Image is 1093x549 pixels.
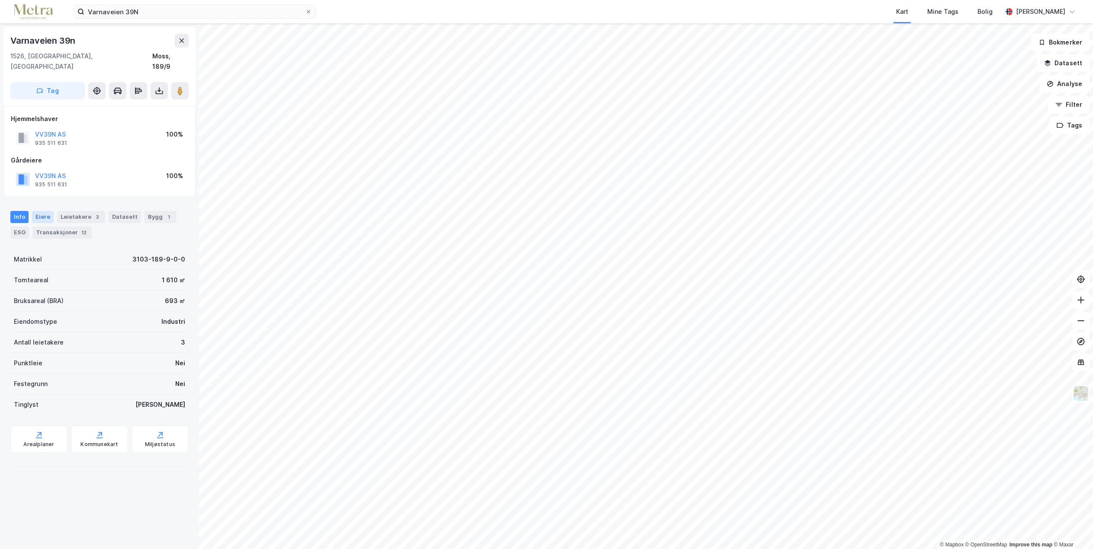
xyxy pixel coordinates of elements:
[80,228,88,237] div: 12
[14,316,57,327] div: Eiendomstype
[14,296,64,306] div: Bruksareal (BRA)
[10,227,29,239] div: ESG
[175,358,185,368] div: Nei
[14,275,48,285] div: Tomteareal
[14,337,64,348] div: Antall leietakere
[145,211,177,223] div: Bygg
[175,379,185,389] div: Nei
[145,441,175,448] div: Miljøstatus
[10,82,85,99] button: Tag
[1049,117,1090,134] button: Tags
[32,211,54,223] div: Eiere
[11,155,188,166] div: Gårdeiere
[161,316,185,327] div: Industri
[80,441,118,448] div: Kommunekart
[135,399,185,410] div: [PERSON_NAME]
[166,171,183,181] div: 100%
[23,441,54,448] div: Arealplaner
[10,211,29,223] div: Info
[927,6,958,17] div: Mine Tags
[57,211,105,223] div: Leietakere
[1031,34,1090,51] button: Bokmerker
[35,140,67,147] div: 935 511 631
[10,51,152,72] div: 1526, [GEOGRAPHIC_DATA], [GEOGRAPHIC_DATA]
[14,254,42,265] div: Matrikkel
[1039,75,1090,93] button: Analyse
[1050,508,1093,549] iframe: Chat Widget
[14,358,42,368] div: Punktleie
[14,379,48,389] div: Festegrunn
[162,275,185,285] div: 1 610 ㎡
[965,542,1007,548] a: OpenStreetMap
[1048,96,1090,113] button: Filter
[1037,54,1090,72] button: Datasett
[109,211,141,223] div: Datasett
[84,5,305,18] input: Søk på adresse, matrikkel, gårdeiere, leietakere eller personer
[35,181,67,188] div: 935 511 631
[1016,6,1065,17] div: [PERSON_NAME]
[1050,508,1093,549] div: Kontrollprogram for chat
[93,213,102,221] div: 3
[164,213,173,221] div: 1
[181,337,185,348] div: 3
[10,34,77,48] div: Varnaveien 39n
[1009,542,1052,548] a: Improve this map
[165,296,185,306] div: 693 ㎡
[32,227,92,239] div: Transaksjoner
[1073,385,1089,402] img: Z
[132,254,185,265] div: 3103-189-9-0-0
[166,129,183,140] div: 100%
[940,542,964,548] a: Mapbox
[14,4,53,19] img: metra-logo.256734c3b2bbffee19d4.png
[14,399,39,410] div: Tinglyst
[977,6,993,17] div: Bolig
[11,114,188,124] div: Hjemmelshaver
[896,6,908,17] div: Kart
[152,51,189,72] div: Moss, 189/9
